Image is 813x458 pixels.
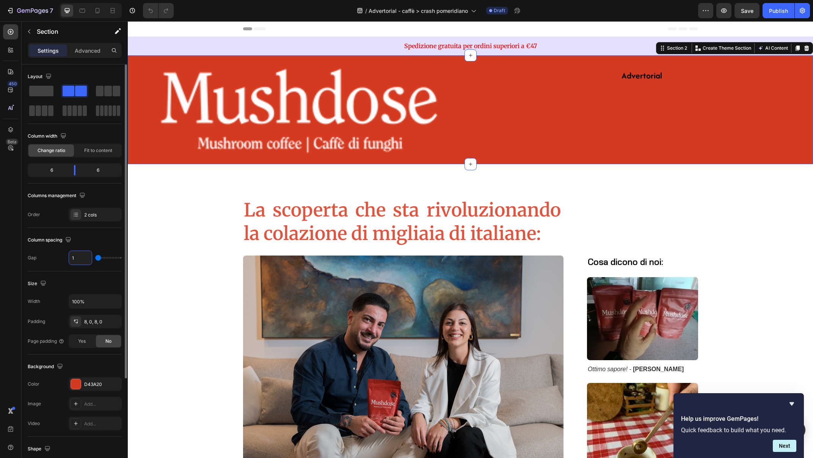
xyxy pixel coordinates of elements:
[28,362,64,372] div: Background
[369,7,468,15] span: Advertorial - caffè > crash pomeridiano
[735,3,760,18] button: Save
[50,6,53,15] p: 7
[75,47,100,55] p: Advanced
[69,295,121,308] input: Auto
[115,234,436,448] img: gempages_509916340421657773-d45a55b0-37e4-43ab-afd3-8729861f09ed.jpg
[84,147,112,154] span: Fit to content
[82,165,120,176] div: 6
[575,24,623,30] p: Create Theme Section
[69,251,92,265] input: Auto
[84,318,120,325] div: 8, 0, 8, 0
[84,401,120,408] div: Add...
[460,345,504,351] i: Ottimo sapore! -
[365,7,367,15] span: /
[494,48,534,60] strong: Advertorial
[28,444,52,454] div: Shape
[538,24,561,30] div: Section 2
[78,338,86,345] span: Yes
[773,440,796,452] button: Next question
[787,399,796,408] button: Hide survey
[128,21,813,458] iframe: Design area
[143,3,174,18] div: Undo/Redo
[628,22,662,31] button: AI Content
[28,298,40,305] div: Width
[505,345,556,351] strong: [PERSON_NAME]
[28,131,68,141] div: Column width
[28,191,87,201] div: Columns management
[28,400,41,407] div: Image
[681,399,796,452] div: Help us improve GemPages!
[37,27,99,36] p: Section
[763,3,794,18] button: Publish
[7,81,18,87] div: 450
[6,139,18,145] div: Beta
[38,47,59,55] p: Settings
[38,147,65,154] span: Change ratio
[459,234,570,247] h3: Cosa dicono di noi:
[28,420,40,427] div: Video
[494,7,505,14] span: Draft
[28,279,48,289] div: Size
[105,338,111,345] span: No
[769,7,788,15] div: Publish
[84,212,120,218] div: 2 cols
[29,165,68,176] div: 6
[28,338,64,345] div: Page padding
[84,381,120,388] div: D43A20
[28,254,36,261] div: Gap
[28,211,40,218] div: Order
[28,72,53,82] div: Layout
[28,318,45,325] div: Padding
[3,3,57,18] button: 7
[741,8,753,14] span: Save
[681,427,796,434] p: Quick feedback to build what you need.
[459,256,570,339] img: gempages_509916340421657773-835b3fdb-5beb-403c-bf84-13267d7a259d.png
[115,176,434,225] h1: La scoperta che sta rivoluzionando la colazione di migliaia di italiane:
[28,235,73,245] div: Column spacing
[681,414,796,423] h2: Help us improve GemPages!
[84,420,120,427] div: Add...
[28,381,39,387] div: Color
